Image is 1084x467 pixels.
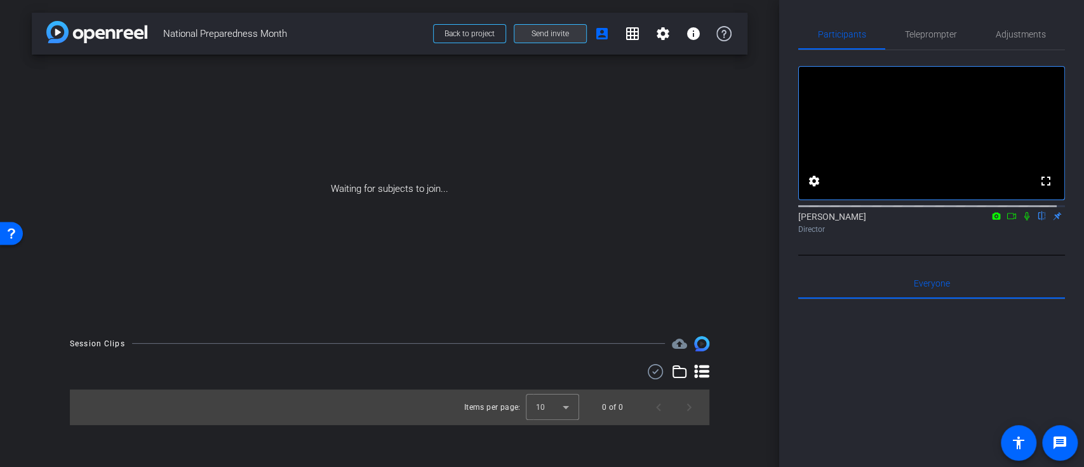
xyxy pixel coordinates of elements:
span: Back to project [445,29,495,38]
span: Adjustments [996,30,1046,39]
div: Session Clips [70,337,125,350]
div: 0 of 0 [602,401,623,414]
span: National Preparedness Month [163,21,425,46]
mat-icon: settings [655,26,671,41]
mat-icon: message [1052,435,1067,450]
img: app-logo [46,21,147,43]
div: Items per page: [464,401,521,414]
div: Waiting for subjects to join... [32,55,747,323]
span: Teleprompter [905,30,957,39]
mat-icon: account_box [594,26,610,41]
mat-icon: flip [1034,210,1050,221]
button: Previous page [643,392,674,423]
span: Participants [818,30,866,39]
button: Send invite [514,24,587,43]
mat-icon: cloud_upload [672,336,687,351]
mat-icon: grid_on [625,26,640,41]
button: Next page [674,392,704,423]
button: Back to project [433,24,506,43]
mat-icon: info [686,26,701,41]
div: Director [798,224,1065,235]
mat-icon: settings [806,173,822,189]
img: Session clips [694,336,709,351]
mat-icon: accessibility [1011,435,1026,450]
mat-icon: fullscreen [1038,173,1054,189]
span: Everyone [914,279,950,288]
div: [PERSON_NAME] [798,210,1065,235]
span: Destinations for your clips [672,336,687,351]
span: Send invite [532,29,569,39]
